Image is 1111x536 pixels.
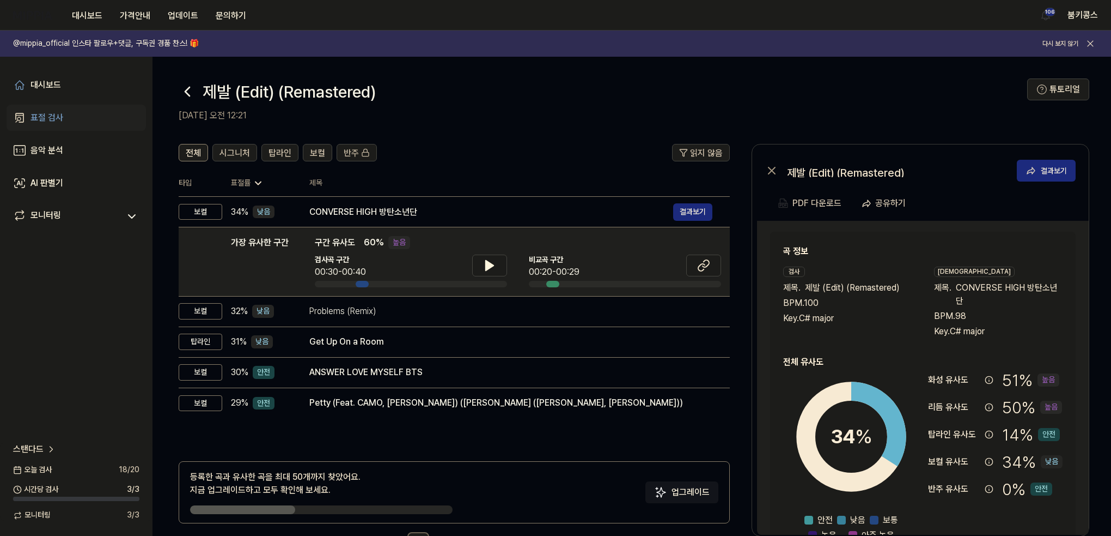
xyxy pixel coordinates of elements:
div: 리듬 유사도 [928,401,980,414]
div: 반주 유사도 [928,483,980,496]
div: Petty (Feat. CAMO, [PERSON_NAME]) ([PERSON_NAME] ([PERSON_NAME], [PERSON_NAME])) [309,396,712,409]
div: 공유하기 [875,196,906,210]
div: 안전 [1038,428,1060,441]
button: 붐키콩스 [1067,9,1098,22]
span: 스탠다드 [13,443,44,456]
div: 높음 [1037,374,1059,387]
div: 안전 [253,397,274,410]
div: 낮음 [1041,455,1063,468]
div: 34 % [1002,450,1063,473]
button: 대시보드 [63,5,111,27]
div: 보컬 [179,364,222,381]
span: 안전 [817,514,833,527]
div: 표절률 [231,178,292,189]
div: 결과보기 [1041,165,1067,177]
span: 전체 [186,147,201,160]
a: 업데이트 [159,1,207,31]
div: 34 [831,422,872,451]
img: 알림 [1039,9,1052,22]
button: 탑라인 [261,144,298,161]
span: 60 % [364,236,384,249]
span: 31 % [231,335,247,348]
div: 14 % [1002,423,1060,446]
button: 보컬 [303,144,332,161]
div: 안전 [1030,483,1052,496]
span: 보통 [883,514,898,527]
span: 탑라인 [268,147,291,160]
div: 음악 분석 [30,144,63,157]
div: 보컬 유사도 [928,455,980,468]
button: 다시 보지 않기 [1042,39,1078,49]
div: 화성 유사도 [928,374,980,387]
span: 29 % [231,396,248,409]
span: 제목 . [934,281,951,308]
button: 업데이트 [159,5,207,27]
div: 높음 [1040,401,1062,414]
div: 00:20-00:29 [529,266,579,279]
span: 32 % [231,305,248,318]
div: 51 % [1002,369,1059,392]
div: 모니터링 [30,209,61,224]
div: 50 % [1002,396,1062,419]
button: 결과보기 [1017,160,1076,182]
div: AI 판별기 [30,177,63,190]
div: PDF 다운로드 [792,196,841,210]
button: 결과보기 [673,203,712,221]
span: CONVERSE HIGH 방탄소년단 [956,281,1063,308]
button: 공유하기 [857,192,914,214]
a: 스탠다드 [13,443,57,456]
button: 전체 [179,144,208,161]
div: 보컬 [179,204,222,220]
div: 낮음 [253,206,274,219]
th: 제목 [309,170,730,196]
button: 가격안내 [111,5,159,27]
div: 보컬 [179,395,222,412]
span: 낮음 [850,514,865,527]
span: 검사곡 구간 [315,255,366,266]
div: 00:30-00:40 [315,266,366,279]
button: 업그레이드 [645,481,718,503]
div: 탑라인 유사도 [928,428,980,441]
div: 낮음 [251,335,273,348]
img: Sparkles [654,486,667,499]
div: CONVERSE HIGH 방탄소년단 [309,206,673,219]
div: Key. C# major [783,312,912,325]
button: 문의하기 [207,5,255,27]
a: AI 판별기 [7,170,146,196]
button: 알림106 [1037,7,1054,24]
span: 18 / 20 [119,465,139,475]
img: PDF Download [778,198,788,208]
th: 타입 [179,170,222,197]
button: 시그니처 [212,144,257,161]
div: 높음 [388,236,410,249]
div: 대시보드 [30,79,61,92]
div: [DEMOGRAPHIC_DATA] [934,267,1015,277]
button: PDF 다운로드 [776,192,844,214]
div: Problems (Remix) [309,305,712,318]
h1: 제발 (Edit) (Remastered) [203,80,376,103]
span: 읽지 않음 [690,147,723,160]
span: 30 % [231,366,248,379]
a: 모니터링 [13,209,120,224]
div: 0 % [1002,478,1052,501]
span: 제발 (Edit) (Remastered) [805,281,900,294]
h1: @mippia_official 인스타 팔로우+댓글, 구독권 경품 찬스! 🎁 [13,38,199,49]
div: 검사 [783,267,805,277]
span: 보컬 [310,147,325,160]
div: Key. C# major [934,325,1063,338]
h2: 곡 정보 [783,245,1063,258]
div: 제발 (Edit) (Remastered) [787,164,1005,177]
span: 오늘 검사 [13,465,52,475]
div: Get Up On a Room [309,335,712,348]
span: 구간 유사도 [315,236,355,249]
div: 보컬 [179,303,222,320]
span: 비교곡 구간 [529,255,579,266]
div: 106 [1045,8,1055,16]
span: 3 / 3 [127,484,139,495]
span: 제목 . [783,281,801,294]
div: 탑라인 [179,334,222,350]
img: logo [13,11,52,20]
